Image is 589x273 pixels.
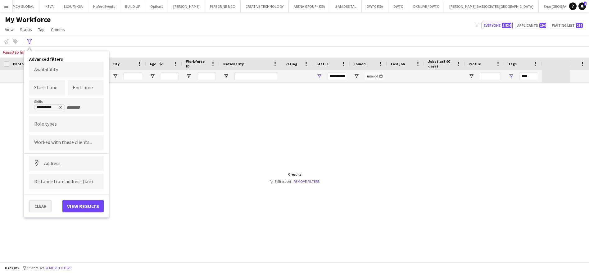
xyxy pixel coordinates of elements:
[550,22,584,29] button: Waiting list217
[48,25,67,34] a: Comms
[197,72,216,80] input: Workforce ID Filter Input
[270,172,319,177] div: 0 results
[34,140,99,146] input: Type to search clients...
[469,73,474,79] button: Open Filter Menu
[5,15,51,24] span: My Workforce
[469,62,481,66] span: Profile
[29,56,104,62] h4: Advanced filters
[112,62,120,66] span: City
[186,73,192,79] button: Open Filter Menu
[112,73,118,79] button: Open Filter Menu
[51,27,65,32] span: Comms
[362,0,388,12] button: DWTC KSA
[161,72,179,80] input: Age Filter Input
[480,72,501,80] input: Profile Filter Input
[388,0,408,12] button: DWTC
[241,0,289,12] button: CREATIVE TECHNOLOGY
[223,62,244,66] span: Nationality
[57,105,62,110] delete-icon: Remove tag
[29,200,52,212] button: Clear
[150,62,156,66] span: Age
[294,179,319,184] a: Remove filters
[354,73,359,79] button: Open Filter Menu
[289,0,330,12] button: ARENA GROUP - KSA
[59,0,88,12] button: LUXURY KSA
[234,72,278,80] input: Nationality Filter Input
[124,72,142,80] input: City Filter Input
[408,0,444,12] button: DXB LIVE / DWTC
[88,0,120,12] button: Hafeet Events
[391,62,405,66] span: Last job
[482,22,513,29] button: Everyone5,834
[502,23,511,28] span: 5,834
[34,122,99,127] input: Type to search role types...
[17,25,34,34] a: Status
[20,27,32,32] span: Status
[578,2,586,10] a: 6
[145,0,168,12] button: Option1
[150,73,155,79] button: Open Filter Menu
[444,0,539,12] button: [PERSON_NAME] & ASSOCIATES [GEOGRAPHIC_DATA]
[62,200,104,212] button: View results
[584,2,587,6] span: 6
[39,0,59,12] button: IKTVA
[508,73,514,79] button: Open Filter Menu
[37,105,62,110] div: AUTOMOTIVE
[508,62,517,66] span: Tags
[4,61,9,67] input: Column with Header Selection
[285,62,297,66] span: Rating
[316,62,328,66] span: Status
[428,59,454,68] span: Jobs (last 90 days)
[36,25,47,34] a: Tag
[354,62,366,66] span: Joined
[120,0,145,12] button: BUILD UP
[365,72,383,80] input: Joined Filter Input
[8,0,39,12] button: MCH GLOBAL
[168,0,205,12] button: [PERSON_NAME]
[576,23,583,28] span: 217
[270,179,319,184] div: 3 filters set
[26,38,33,45] app-action-btn: Advanced filters
[515,22,547,29] button: Applicants194
[26,266,44,270] span: 3 filters set
[223,73,229,79] button: Open Filter Menu
[66,105,93,110] input: + Skill
[316,73,322,79] button: Open Filter Menu
[44,265,72,271] button: Remove filters
[13,62,24,66] span: Photo
[2,25,16,34] a: View
[38,27,45,32] span: Tag
[330,0,362,12] button: 3 AM DIGITAL
[539,23,546,28] span: 194
[186,59,208,68] span: Workforce ID
[205,0,241,12] button: PEREGRINE & CO
[5,27,14,32] span: View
